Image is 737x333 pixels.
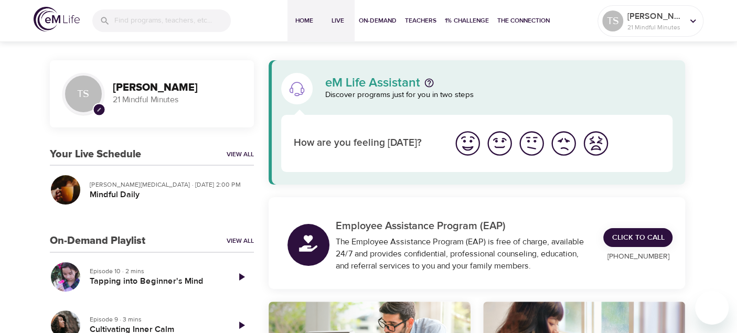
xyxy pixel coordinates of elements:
[517,129,546,158] img: ok
[485,129,514,158] img: good
[113,94,241,106] p: 21 Mindful Minutes
[452,127,484,159] button: I'm feeling great
[113,82,241,94] h3: [PERSON_NAME]
[603,251,672,262] p: [PHONE_NUMBER]
[548,127,580,159] button: I'm feeling bad
[497,15,550,26] span: The Connection
[484,127,516,159] button: I'm feeling good
[50,148,141,160] h3: Your Live Schedule
[227,237,254,245] a: View All
[292,15,317,26] span: Home
[627,10,683,23] p: [PERSON_NAME]
[325,89,673,101] p: Discover programs just for you in two steps
[453,129,482,158] img: great
[695,291,729,325] iframe: Button to launch messaging window
[627,23,683,32] p: 21 Mindful Minutes
[359,15,397,26] span: On-Demand
[229,264,254,289] a: Play Episode
[603,228,672,248] a: Click to Call
[325,77,420,89] p: eM Life Assistant
[549,129,578,158] img: bad
[612,231,664,244] span: Click to Call
[289,80,305,97] img: eM Life Assistant
[581,129,610,158] img: worst
[336,218,591,234] p: Employee Assistance Program (EAP)
[227,150,254,159] a: View All
[445,15,489,26] span: 1% Challenge
[62,73,104,115] div: TS
[325,15,350,26] span: Live
[50,235,145,247] h3: On-Demand Playlist
[90,266,220,276] p: Episode 10 · 2 mins
[336,236,591,272] div: The Employee Assistance Program (EAP) is free of charge, available 24/7 and provides confidential...
[90,315,220,324] p: Episode 9 · 3 mins
[294,136,439,151] p: How are you feeling [DATE]?
[405,15,436,26] span: Teachers
[580,127,612,159] button: I'm feeling worst
[50,261,81,293] button: Tapping into Beginner's Mind
[602,10,623,31] div: TS
[90,276,220,287] h5: Tapping into Beginner's Mind
[90,180,245,189] p: [PERSON_NAME][MEDICAL_DATA] · [DATE] 2:00 PM
[114,9,231,32] input: Find programs, teachers, etc...
[516,127,548,159] button: I'm feeling ok
[90,189,245,200] h5: Mindful Daily
[34,7,80,31] img: logo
